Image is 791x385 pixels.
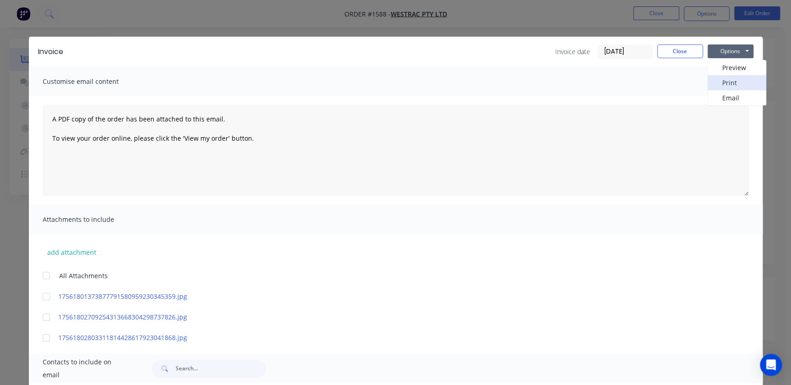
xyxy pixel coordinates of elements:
[43,356,129,381] span: Contacts to include on email
[43,75,144,88] span: Customise email content
[176,359,266,378] input: Search...
[708,44,753,58] button: Options
[58,312,706,322] a: 17561802709254313668304298737826.jpg
[708,90,766,105] button: Email
[43,213,144,226] span: Attachments to include
[708,60,766,75] button: Preview
[38,46,63,57] div: Invoice
[760,354,782,376] div: Open Intercom Messenger
[43,104,749,196] textarea: A PDF copy of the order has been attached to this email. To view your order online, please click ...
[657,44,703,58] button: Close
[59,271,108,280] span: All Attachments
[555,47,590,56] span: Invoice date
[58,333,706,342] a: 17561802803311814428617923041868.jpg
[708,75,766,90] button: Print
[58,291,706,301] a: 17561801373877791580959230345359.jpg
[43,245,101,259] button: add attachment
